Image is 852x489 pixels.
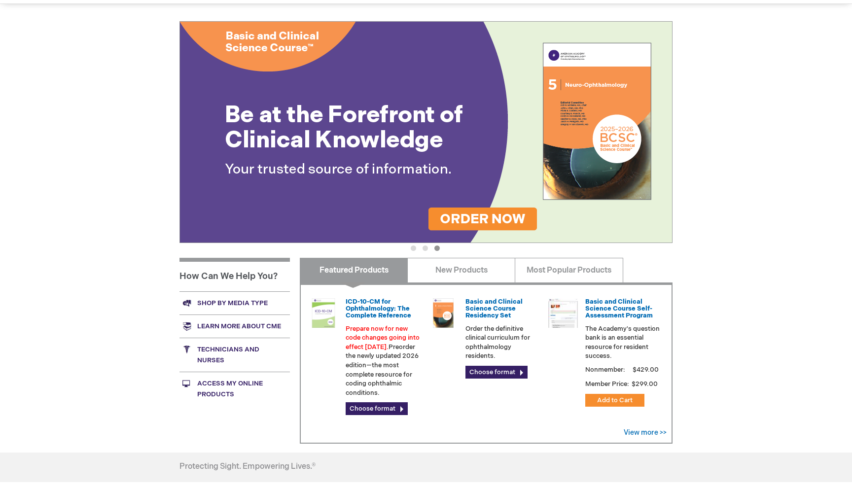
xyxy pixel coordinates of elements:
a: Most Popular Products [515,258,623,282]
h1: How Can We Help You? [179,258,290,291]
font: Prepare now for new code changes going into effect [DATE]. [346,325,420,351]
a: Shop by media type [179,291,290,314]
a: New Products [407,258,515,282]
span: Add to Cart [597,396,633,404]
span: $429.00 [631,366,660,374]
a: Choose format [465,366,528,379]
button: Add to Cart [585,394,644,407]
button: 3 of 3 [434,245,440,251]
a: Learn more about CME [179,314,290,338]
img: 0120008u_42.png [309,298,338,328]
a: Basic and Clinical Science Course Self-Assessment Program [585,298,653,320]
span: $299.00 [631,380,659,388]
a: Technicians and nurses [179,338,290,372]
img: 02850963u_47.png [428,298,458,328]
a: Basic and Clinical Science Course Residency Set [465,298,523,320]
button: 2 of 3 [423,245,428,251]
strong: Nonmember: [585,364,625,376]
h4: Protecting Sight. Empowering Lives.® [179,462,316,471]
p: The Academy's question bank is an essential resource for resident success. [585,324,660,361]
img: bcscself_20.jpg [548,298,578,328]
p: Order the definitive clinical curriculum for ophthalmology residents. [465,324,540,361]
p: Preorder the newly updated 2026 edition—the most complete resource for coding ophthalmic conditions. [346,324,421,398]
a: Choose format [346,402,408,415]
a: View more >> [624,428,667,437]
a: Access My Online Products [179,372,290,406]
strong: Member Price: [585,380,629,388]
a: Featured Products [300,258,408,282]
button: 1 of 3 [411,245,416,251]
a: ICD-10-CM for Ophthalmology: The Complete Reference [346,298,411,320]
